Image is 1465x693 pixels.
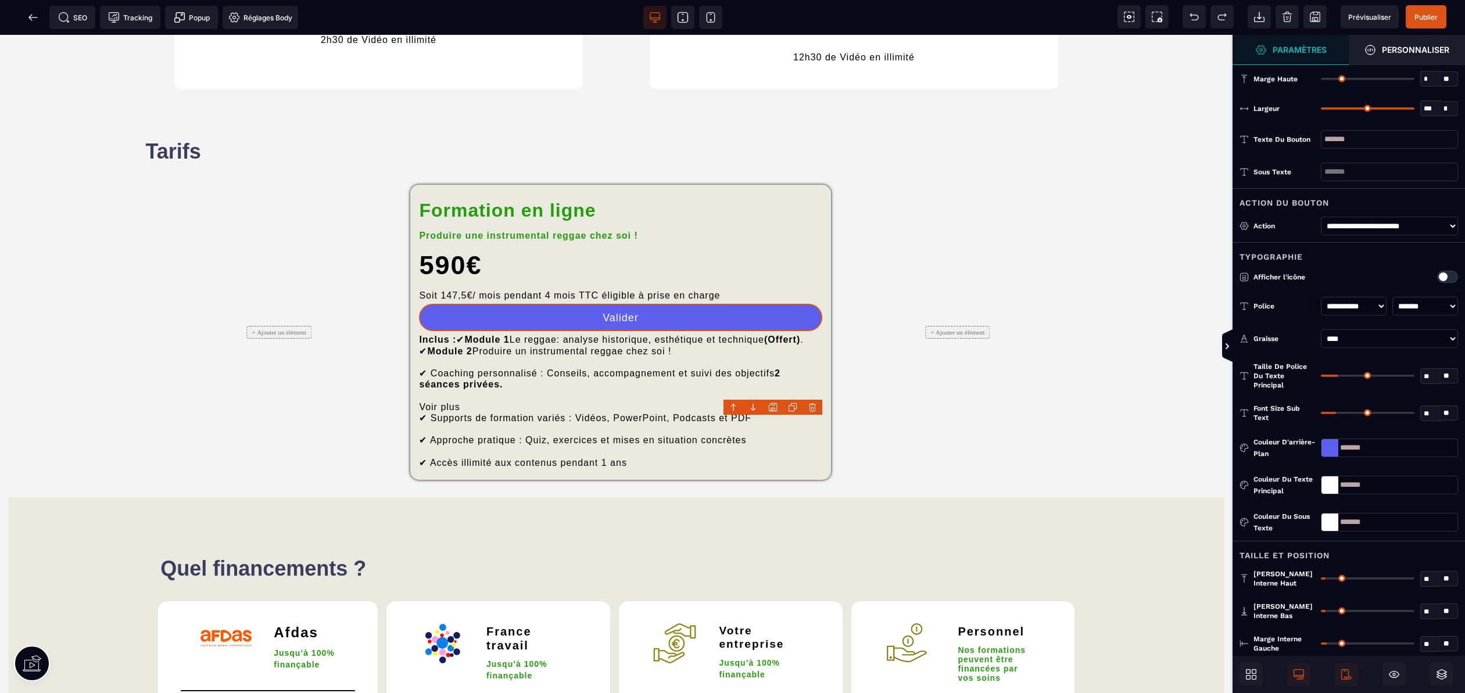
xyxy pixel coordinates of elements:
text: Soit 147,5€/ mois pendant 4 mois TTC éligible à prise en charge [419,252,822,269]
span: Popup [174,12,210,23]
span: Défaire [1183,5,1206,28]
span: Afficher le mobile [1335,663,1358,686]
div: Sous texte [1253,166,1315,178]
img: e11ffc83ce3534bbed2649943eb42d9e_Financement-employeur-150x150.jpg [650,584,700,633]
span: Voir bureau [643,6,667,29]
b: Nos formations peuvent être financées par vos soins [958,611,1029,648]
text: ✔ Le reggae: analyse historique, esthétique et technique . ✔ Produire un instrumental reggae chez... [419,296,822,436]
span: Ouvrir les blocs [1240,663,1263,686]
span: Capture d'écran [1145,5,1169,28]
h2: 590€ [419,209,822,252]
b: 2 séances privées. [419,333,783,354]
strong: Personnaliser [1382,45,1449,54]
span: Aperçu [1341,5,1399,28]
span: Ouvrir le gestionnaire de styles [1349,35,1465,65]
text: 12h30 de Vidéo en illimité [673,14,1035,31]
span: Ouvrir le gestionnaire de styles [1233,35,1349,65]
span: [PERSON_NAME] interne haut [1253,569,1315,588]
div: Taille et position [1233,541,1465,562]
span: Publier [1414,13,1438,21]
img: f9d441927f4e89fc922fb12a497df205_Capture_d%E2%80%99e%CC%81cran_2025-09-05_a%CC%80_00.39.39.png [418,584,466,634]
span: Métadata SEO [49,6,95,29]
span: Afficher le desktop [1287,663,1310,686]
span: Prévisualiser [1348,13,1391,21]
text: Tarifs [145,101,1079,132]
div: Police [1253,300,1315,312]
div: Typographie [1233,242,1465,264]
span: Créer une alerte modale [165,6,218,29]
b: Module 1 [464,300,509,310]
span: Voir mobile [699,6,722,29]
span: Ouvrir les calques [1430,663,1453,686]
span: Enregistrer le contenu [1406,5,1446,28]
b: Module 2 [427,311,472,321]
span: Taille de police du texte principal [1253,362,1315,390]
div: Action [1253,220,1315,232]
h2: Votre entreprise [719,584,802,622]
h2: Personnel [958,584,1034,609]
span: Font Size Sub Text [1253,404,1315,422]
span: Retour [22,6,45,29]
b: Produire une instrumental reggae chez soi ! [419,196,637,206]
div: Graisse [1253,333,1315,344]
span: Nettoyage [1276,5,1299,28]
span: Code de suivi [100,6,160,29]
span: Favicon [223,6,298,29]
h1: Formation en ligne [419,159,822,192]
b: Inclus : [419,300,456,310]
span: Tracking [108,12,152,23]
div: Couleur du sous texte [1253,511,1315,534]
span: Rétablir [1210,5,1234,28]
h2: Afdas [274,584,338,612]
span: Voir les composants [1117,5,1141,28]
b: Jusqu’à 100% finançable [486,624,550,645]
span: Afficher les vues [1233,329,1244,364]
b: Jusqu’à 100% finançable [719,623,783,644]
div: Texte du bouton [1253,134,1315,145]
button: Valider [419,269,822,296]
div: Couleur du texte principal [1253,473,1315,497]
span: Largeur [1253,104,1280,113]
span: Marge interne gauche [1253,634,1315,653]
span: Importer [1248,5,1271,28]
b: (Offert) [764,300,800,310]
h2: France travail [486,584,570,623]
span: Réglages Body [228,12,292,23]
div: Couleur d'arrière-plan [1253,436,1315,459]
span: SEO [58,12,87,23]
b: Jusqu’à 100% finançable [274,613,338,634]
span: Enregistrer [1303,5,1327,28]
text: Quel financements ? [160,518,1064,549]
strong: Paramètres [1273,45,1327,54]
span: Marge haute [1253,74,1298,84]
img: 56283eea2d96fcfb0400607a5e64b836_afdas_logo_2019_avec-baseline-NOIR.png [189,584,263,623]
span: [PERSON_NAME] interne bas [1253,602,1315,620]
p: Afficher l'icône [1240,271,1385,283]
span: Voir tablette [671,6,694,29]
div: Action du bouton [1233,188,1465,210]
img: d5713bac86717637968bcb7bc77f8992_Financement-personnel-150x150.jpg [883,584,931,632]
span: Masquer le bloc [1382,663,1406,686]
